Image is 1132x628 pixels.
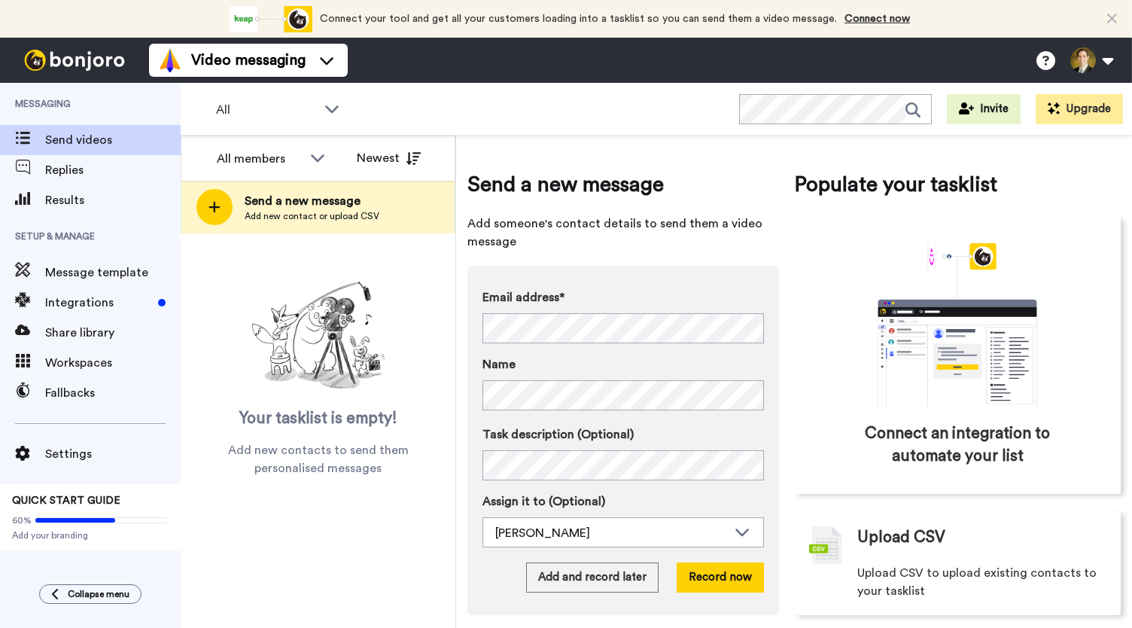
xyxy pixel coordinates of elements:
span: Populate your tasklist [794,169,1121,200]
span: QUICK START GUIDE [12,495,120,506]
span: Connect an integration to automate your list [858,422,1057,468]
button: Add and record later [526,562,659,593]
span: Collapse menu [68,588,129,600]
span: Message template [45,264,181,282]
span: All [216,101,317,119]
img: ready-set-action.png [243,276,394,396]
span: Upload CSV [857,526,945,549]
a: Connect now [844,14,910,24]
img: vm-color.svg [158,48,182,72]
span: Integrations [45,294,152,312]
span: Replies [45,161,181,179]
button: Invite [947,94,1021,124]
button: Collapse menu [39,584,141,604]
div: All members [217,150,303,168]
span: Add new contact or upload CSV [245,210,379,222]
span: Add someone's contact details to send them a video message [467,215,779,251]
span: Send a new message [467,169,779,200]
button: Newest [345,143,432,173]
span: Name [482,355,516,373]
div: [PERSON_NAME] [495,524,727,542]
span: Results [45,191,181,209]
span: Workspaces [45,354,181,372]
span: Send a new message [245,192,379,210]
span: Share library [45,324,181,342]
span: 60% [12,514,32,526]
button: Upgrade [1036,94,1123,124]
div: animation [230,6,312,32]
div: animation [844,243,1070,407]
span: Video messaging [191,50,306,71]
span: Add new contacts to send them personalised messages [203,441,433,477]
span: Send videos [45,131,181,149]
span: Fallbacks [45,384,181,402]
img: csv-grey.png [809,526,842,564]
span: Upload CSV to upload existing contacts to your tasklist [857,564,1106,600]
button: Record now [677,562,764,593]
label: Task description (Optional) [482,425,764,444]
span: Your tasklist is empty! [239,407,397,430]
img: bj-logo-header-white.svg [18,50,131,71]
span: Settings [45,445,181,463]
span: Connect your tool and get all your customers loading into a tasklist so you can send them a video... [320,14,837,24]
label: Assign it to (Optional) [482,492,764,511]
label: Email address* [482,288,764,306]
span: Add your branding [12,529,169,541]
